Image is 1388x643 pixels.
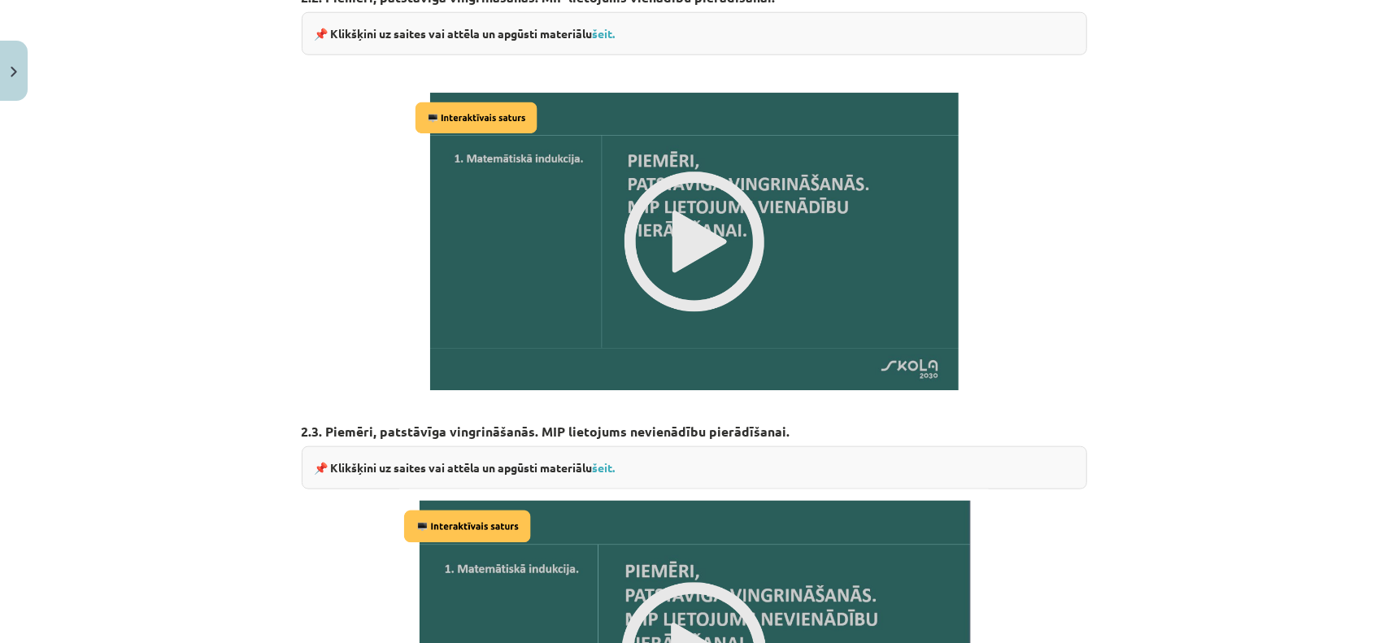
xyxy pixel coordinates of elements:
[302,423,790,440] strong: 2.3. Piemēri, patstāvīga vingrināšanās. MIP lietojums nevienādību pierādīšanai.
[315,460,616,475] strong: 📌 Klikšķini uz saites vai attēla un apgūsti materiālu
[593,26,616,41] a: šeit.
[593,460,616,475] a: šeit.
[315,26,616,41] strong: 📌 Klikšķini uz saites vai attēla un apgūsti materiālu
[11,67,17,77] img: icon-close-lesson-0947bae3869378f0d4975bcd49f059093ad1ed9edebbc8119c70593378902aed.svg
